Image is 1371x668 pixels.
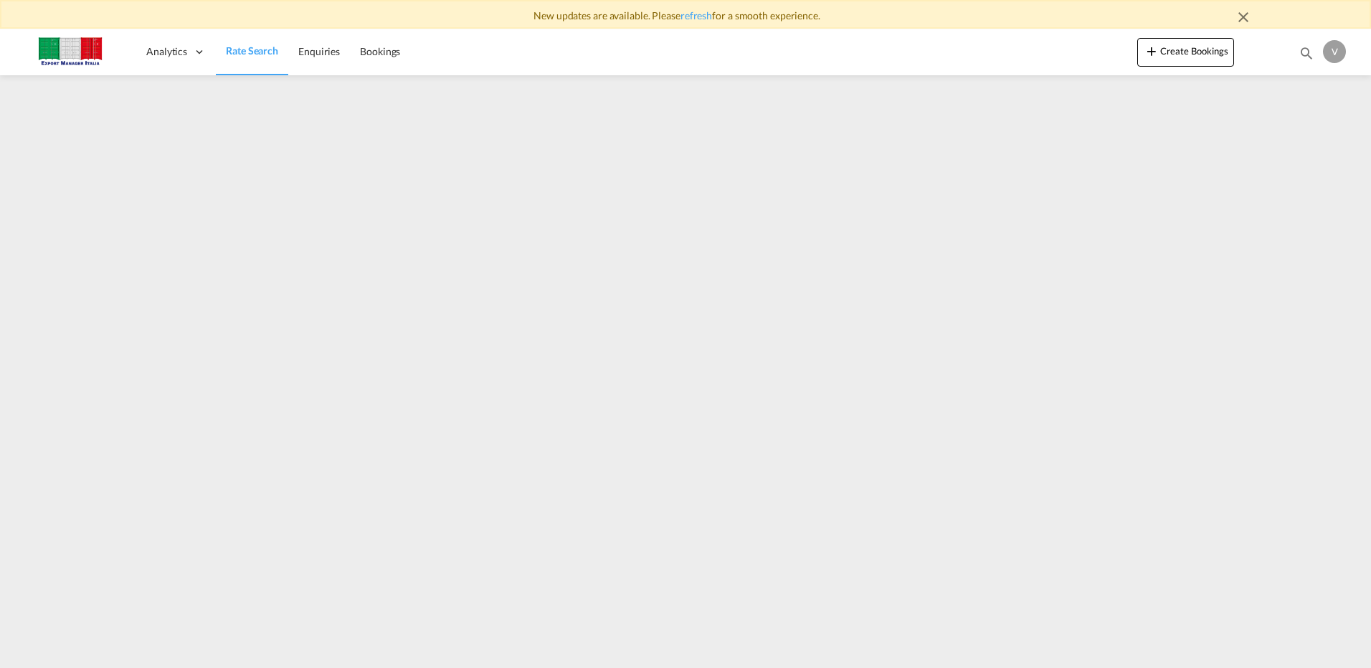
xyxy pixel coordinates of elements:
a: Enquiries [288,29,350,75]
a: Bookings [350,29,410,75]
div: V [1323,40,1346,63]
span: Rate Search [226,44,278,57]
md-icon: icon-close [1235,9,1252,26]
span: Enquiries [298,45,340,57]
md-icon: icon-magnify [1299,45,1314,61]
md-icon: icon-plus 400-fg [1143,42,1160,59]
a: refresh [680,9,712,22]
div: icon-magnify [1299,45,1314,67]
div: New updates are available. Please for a smooth experience. [112,9,1259,23]
img: 51022700b14f11efa3148557e262d94e.jpg [22,36,118,68]
a: Rate Search [216,29,288,75]
div: Analytics [136,29,216,75]
button: icon-plus 400-fgCreate Bookings [1137,38,1234,67]
span: Analytics [146,44,187,59]
span: Bookings [360,45,400,57]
